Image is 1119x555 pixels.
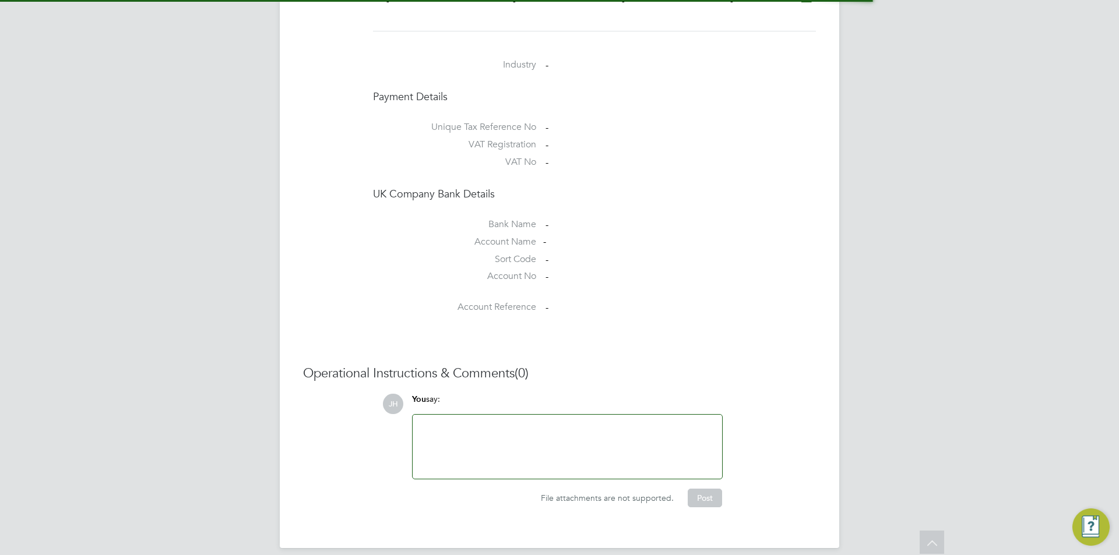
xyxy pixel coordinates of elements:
[373,139,536,151] label: VAT Registration
[412,394,426,404] span: You
[373,218,536,231] label: Bank Name
[546,271,548,283] span: -
[546,302,548,313] span: -
[543,236,654,248] div: -
[546,59,548,71] span: -
[373,156,536,168] label: VAT No
[303,365,816,382] h3: Operational Instructions & Comments
[373,236,536,248] label: Account Name
[546,122,548,133] span: -
[412,394,723,414] div: say:
[373,301,536,313] label: Account Reference
[373,253,536,266] label: Sort Code
[1072,508,1110,546] button: Engage Resource Center
[373,121,536,133] label: Unique Tax Reference No
[541,493,674,503] span: File attachments are not supported.
[546,139,548,151] span: -
[688,489,722,507] button: Post
[373,59,536,71] label: Industry
[546,254,548,266] span: -
[373,187,816,200] h4: UK Company Bank Details
[515,365,529,381] span: (0)
[546,219,548,231] span: -
[383,394,403,414] span: JH
[373,270,536,282] label: Account No
[373,90,816,103] h4: Payment Details
[546,157,548,168] span: -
